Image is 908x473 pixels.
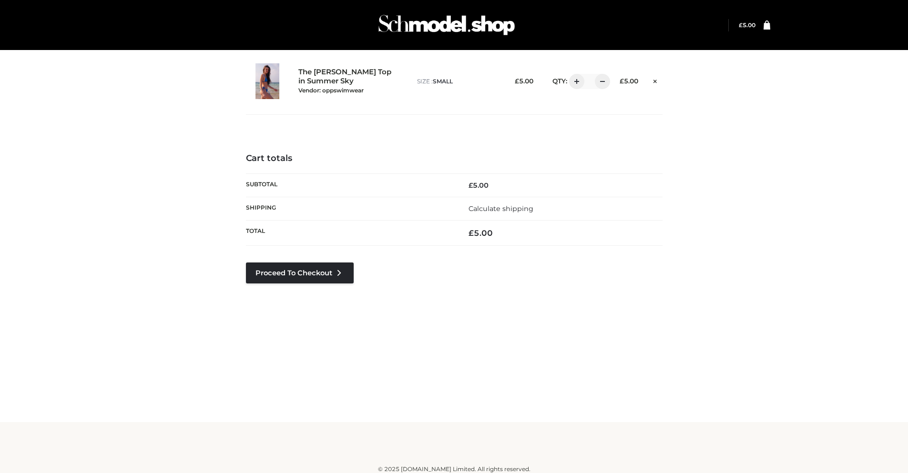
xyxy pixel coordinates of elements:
[417,77,499,86] p: size :
[298,87,364,94] small: Vendor: oppswimwear
[469,181,489,190] bdi: 5.00
[298,68,397,94] a: The [PERSON_NAME] Top in Summer SkyVendor: oppswimwear
[515,77,519,85] span: £
[515,77,533,85] bdi: 5.00
[375,6,518,44] img: Schmodel Admin 964
[246,221,454,246] th: Total
[246,153,663,164] h4: Cart totals
[246,197,454,220] th: Shipping
[739,21,755,29] a: £5.00
[739,21,743,29] span: £
[620,77,624,85] span: £
[648,74,662,86] a: Remove this item
[739,21,755,29] bdi: 5.00
[469,228,474,238] span: £
[620,77,638,85] bdi: 5.00
[469,181,473,190] span: £
[469,204,533,213] a: Calculate shipping
[469,228,493,238] bdi: 5.00
[246,173,454,197] th: Subtotal
[433,78,453,85] span: SMALL
[543,74,603,89] div: QTY:
[246,262,354,283] a: Proceed to Checkout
